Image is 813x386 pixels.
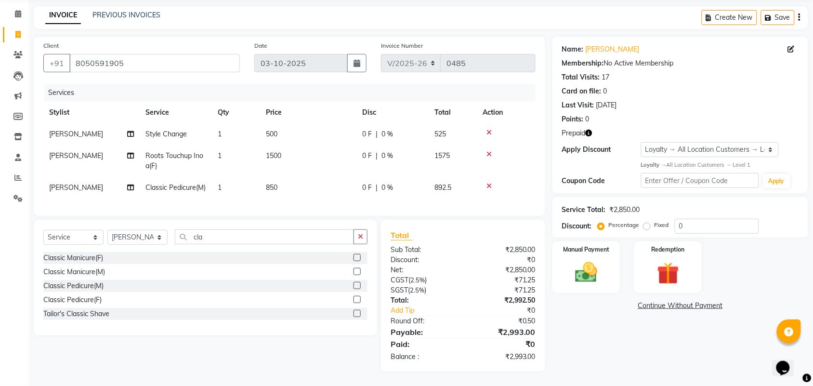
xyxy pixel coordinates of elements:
[554,301,806,311] a: Continue Without Payment
[463,295,543,306] div: ₹2,992.50
[145,151,203,170] span: Roots Touchup Inoa(F)
[563,245,609,254] label: Manual Payment
[383,295,463,306] div: Total:
[376,183,378,193] span: |
[562,44,584,54] div: Name:
[562,58,799,68] div: No Active Membership
[391,286,408,294] span: SGST
[476,306,543,316] div: ₹0
[463,275,543,285] div: ₹71.25
[610,205,640,215] div: ₹2,850.00
[463,265,543,275] div: ₹2,850.00
[463,245,543,255] div: ₹2,850.00
[383,306,476,316] a: Add Tip
[562,176,641,186] div: Coupon Code
[376,151,378,161] span: |
[463,285,543,295] div: ₹71.25
[391,230,413,240] span: Total
[562,86,602,96] div: Card on file:
[383,352,463,362] div: Balance :
[562,145,641,155] div: Apply Discount
[429,102,477,123] th: Total
[383,285,463,295] div: ( )
[43,41,59,50] label: Client
[609,221,640,229] label: Percentage
[49,130,103,138] span: [PERSON_NAME]
[562,128,586,138] span: Prepaid
[603,86,607,96] div: 0
[702,10,757,25] button: Create New
[69,54,240,72] input: Search by Name/Mobile/Email/Code
[356,102,429,123] th: Disc
[641,161,667,168] strong: Loyalty →
[43,267,105,277] div: Classic Manicure(M)
[562,221,592,231] div: Discount:
[410,276,425,284] span: 2.5%
[763,174,790,188] button: Apply
[218,183,222,192] span: 1
[254,41,267,50] label: Date
[596,100,617,110] div: [DATE]
[43,54,70,72] button: +91
[140,102,212,123] th: Service
[43,309,109,319] div: Tailor's Classic Shave
[641,161,799,169] div: All Location Customers → Level 1
[45,7,81,24] a: INVOICE
[381,151,393,161] span: 0 %
[562,205,606,215] div: Service Total:
[383,338,463,350] div: Paid:
[463,338,543,350] div: ₹0
[49,151,103,160] span: [PERSON_NAME]
[44,84,543,102] div: Services
[586,114,590,124] div: 0
[362,129,372,139] span: 0 F
[92,11,160,19] a: PREVIOUS INVOICES
[266,183,277,192] span: 850
[383,326,463,338] div: Payable:
[463,255,543,265] div: ₹0
[586,44,640,54] a: [PERSON_NAME]
[383,245,463,255] div: Sub Total:
[761,10,795,25] button: Save
[562,100,594,110] div: Last Visit:
[463,352,543,362] div: ₹2,993.00
[562,72,600,82] div: Total Visits:
[463,326,543,338] div: ₹2,993.00
[602,72,610,82] div: 17
[43,253,103,263] div: Classic Manicure(F)
[652,245,685,254] label: Redemption
[641,173,759,188] input: Enter Offer / Coupon Code
[218,130,222,138] span: 1
[477,102,536,123] th: Action
[381,183,393,193] span: 0 %
[145,183,206,192] span: Classic Pedicure(M)
[383,255,463,265] div: Discount:
[410,286,424,294] span: 2.5%
[145,130,187,138] span: Style Change
[655,221,669,229] label: Fixed
[175,229,354,244] input: Search or Scan
[212,102,260,123] th: Qty
[434,183,451,192] span: 892.5
[218,151,222,160] span: 1
[43,295,102,305] div: Classic Pedicure(F)
[562,58,604,68] div: Membership:
[383,275,463,285] div: ( )
[650,260,686,287] img: _gift.svg
[434,151,450,160] span: 1575
[376,129,378,139] span: |
[362,151,372,161] span: 0 F
[434,130,446,138] span: 525
[49,183,103,192] span: [PERSON_NAME]
[383,265,463,275] div: Net:
[266,130,277,138] span: 500
[568,260,604,285] img: _cash.svg
[43,102,140,123] th: Stylist
[562,114,584,124] div: Points:
[266,151,281,160] span: 1500
[260,102,356,123] th: Price
[381,41,423,50] label: Invoice Number
[381,129,393,139] span: 0 %
[463,316,543,326] div: ₹0.50
[391,276,408,284] span: CGST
